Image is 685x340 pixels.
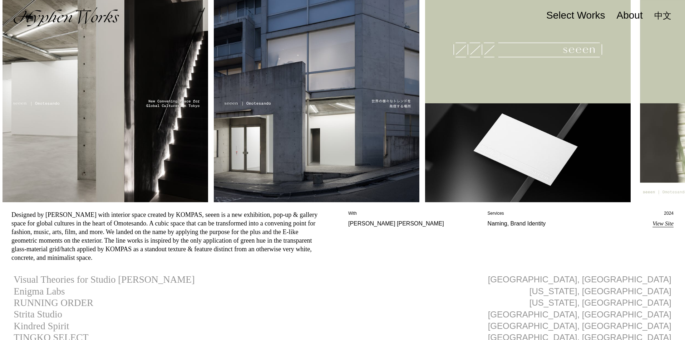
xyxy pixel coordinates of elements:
a: Select Works [546,11,605,20]
a: View Site [652,220,674,227]
p: 2024 [627,211,674,219]
div: RUNNING ORDER [14,297,93,308]
div: Kindred Spirit [14,321,69,331]
p: Services [488,211,616,219]
p: [PERSON_NAME] [PERSON_NAME] [348,219,476,228]
p: With [348,211,476,219]
a: 中文 [654,11,671,19]
div: Strita Studio [14,309,62,320]
div: [US_STATE], [GEOGRAPHIC_DATA] [529,286,671,297]
div: [GEOGRAPHIC_DATA], [GEOGRAPHIC_DATA] [488,309,671,320]
a: About [617,11,643,20]
div: [US_STATE], [GEOGRAPHIC_DATA] [529,297,671,309]
div: Visual Theories for Studio [PERSON_NAME] [14,274,194,285]
img: Hyphen Works [14,7,119,26]
div: Enigma Labs [14,286,65,297]
div: [GEOGRAPHIC_DATA], [GEOGRAPHIC_DATA] [488,320,671,332]
div: Select Works [546,10,605,21]
div: Designed by [PERSON_NAME] with interior space created by KOMPAS, seeen is a new exhibition, pop-u... [11,211,317,261]
p: Naming, Brand Identity [488,219,616,228]
div: About [617,10,643,21]
div: [GEOGRAPHIC_DATA], [GEOGRAPHIC_DATA] [488,274,671,285]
